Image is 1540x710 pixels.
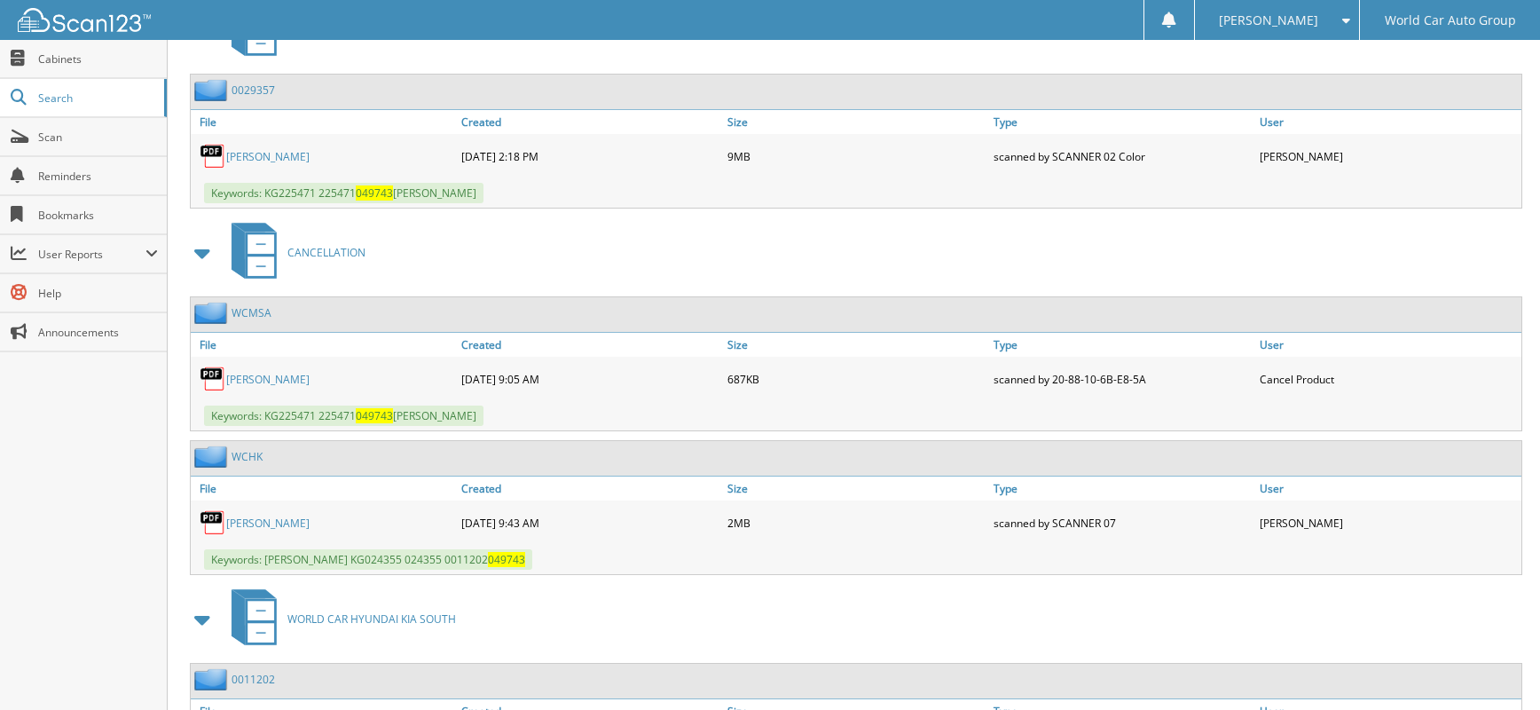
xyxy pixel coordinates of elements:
[989,110,1255,134] a: Type
[1255,110,1521,134] a: User
[457,138,723,174] div: [DATE] 2:18 PM
[191,110,457,134] a: File
[221,584,456,654] a: WORLD CAR HYUNDAI KIA SOUTH
[1451,625,1540,710] iframe: Chat Widget
[38,51,158,67] span: Cabinets
[221,217,365,288] a: CANCELLATION
[287,245,365,260] span: CANCELLATION
[457,477,723,501] a: Created
[226,372,310,387] a: [PERSON_NAME]
[488,552,525,567] span: 049743
[232,672,275,687] a: 0011202
[18,8,151,32] img: scan123-logo-white.svg
[204,549,532,570] span: Keywords: [PERSON_NAME] KG024355 024355 0011202
[232,83,275,98] a: 0029357
[38,130,158,145] span: Scan
[226,516,310,531] a: [PERSON_NAME]
[1255,138,1521,174] div: [PERSON_NAME]
[38,169,158,184] span: Reminders
[38,208,158,223] span: Bookmarks
[191,333,457,357] a: File
[194,446,232,468] img: folder2.png
[200,509,226,536] img: PDF.png
[191,477,457,501] a: File
[38,91,155,106] span: Search
[287,611,456,627] span: WORLD CAR HYUNDAI KIA SOUTH
[457,333,723,357] a: Created
[232,449,263,464] a: WCHK
[989,138,1255,174] div: scanned by SCANNER 02 Color
[356,408,393,423] span: 049743
[457,505,723,540] div: [DATE] 9:43 AM
[1255,361,1521,397] div: Cancel Product
[204,406,483,426] span: Keywords: KG225471 225471 [PERSON_NAME]
[194,302,232,324] img: folder2.png
[989,505,1255,540] div: scanned by SCANNER 07
[200,143,226,170] img: PDF.png
[723,477,989,501] a: Size
[38,325,158,340] span: Announcements
[1219,15,1318,26] span: [PERSON_NAME]
[1255,505,1521,540] div: [PERSON_NAME]
[232,305,271,320] a: WCMSA
[723,138,989,174] div: 9MB
[356,185,393,201] span: 049743
[1255,333,1521,357] a: User
[226,149,310,164] a: [PERSON_NAME]
[194,79,232,101] img: folder2.png
[200,366,226,392] img: PDF.png
[457,361,723,397] div: [DATE] 9:05 AM
[38,247,145,262] span: User Reports
[1385,15,1516,26] span: World Car Auto Group
[204,183,483,203] span: Keywords: KG225471 225471 [PERSON_NAME]
[723,361,989,397] div: 687KB
[989,333,1255,357] a: Type
[457,110,723,134] a: Created
[723,505,989,540] div: 2MB
[723,110,989,134] a: Size
[38,286,158,301] span: Help
[723,333,989,357] a: Size
[989,361,1255,397] div: scanned by 20-88-10-6B-E8-5A
[1255,477,1521,501] a: User
[194,668,232,690] img: folder2.png
[989,477,1255,501] a: Type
